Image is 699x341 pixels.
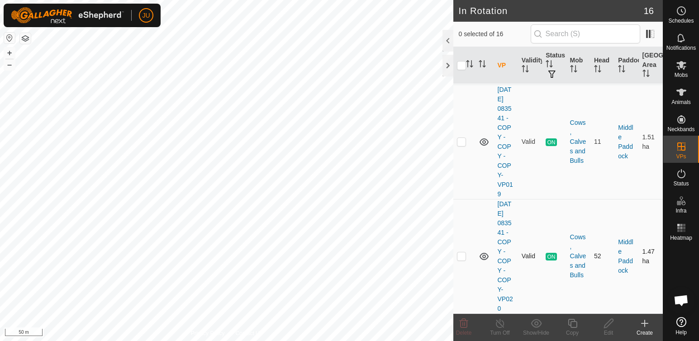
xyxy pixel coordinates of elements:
h2: In Rotation [459,5,644,16]
td: 1.51 ha [639,85,663,199]
div: Edit [590,329,627,337]
span: Mobs [675,72,688,78]
a: Middle Paddock [618,124,633,160]
td: 1.47 ha [639,199,663,313]
td: 52 [590,199,614,313]
td: Valid [518,199,542,313]
button: – [4,59,15,70]
div: Create [627,329,663,337]
p-sorticon: Activate to sort [466,62,473,69]
th: Paddock [614,47,638,84]
a: Middle Paddock [618,238,633,274]
a: Help [663,313,699,339]
span: ON [546,253,556,260]
div: Cows, Calves and Bulls [570,232,587,280]
p-sorticon: Activate to sort [642,71,650,78]
p-sorticon: Activate to sort [522,66,529,74]
a: Contact Us [235,329,262,337]
div: Copy [554,329,590,337]
a: [DATE] 083541 - COPY - COPY - COPY-VP020 [498,200,513,312]
span: Schedules [668,18,694,24]
img: Gallagher Logo [11,7,124,24]
th: Head [590,47,614,84]
div: Cows, Calves and Bulls [570,118,587,166]
span: Delete [456,330,472,336]
div: Show/Hide [518,329,554,337]
span: Notifications [666,45,696,51]
p-sorticon: Activate to sort [479,62,486,69]
th: Validity [518,47,542,84]
span: Infra [675,208,686,213]
span: Heatmap [670,235,692,241]
a: [DATE] 083541 - COPY - COPY - COPY-VP019 [498,86,513,198]
span: Help [675,330,687,335]
p-sorticon: Activate to sort [570,66,577,74]
span: ON [546,138,556,146]
div: Turn Off [482,329,518,337]
span: Neckbands [667,127,694,132]
button: Map Layers [20,33,31,44]
span: Animals [671,99,691,105]
p-sorticon: Activate to sort [546,62,553,69]
p-sorticon: Activate to sort [594,66,601,74]
a: Open chat [668,287,695,314]
span: 0 selected of 16 [459,29,531,39]
span: JU [142,11,150,20]
th: VP [494,47,518,84]
td: Valid [518,85,542,199]
input: Search (S) [531,24,640,43]
th: Status [542,47,566,84]
th: Mob [566,47,590,84]
span: Status [673,181,689,186]
th: [GEOGRAPHIC_DATA] Area [639,47,663,84]
td: 11 [590,85,614,199]
a: Privacy Policy [191,329,225,337]
span: VPs [676,154,686,159]
p-sorticon: Activate to sort [618,66,625,74]
button: Reset Map [4,33,15,43]
span: 16 [644,4,654,18]
button: + [4,47,15,58]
